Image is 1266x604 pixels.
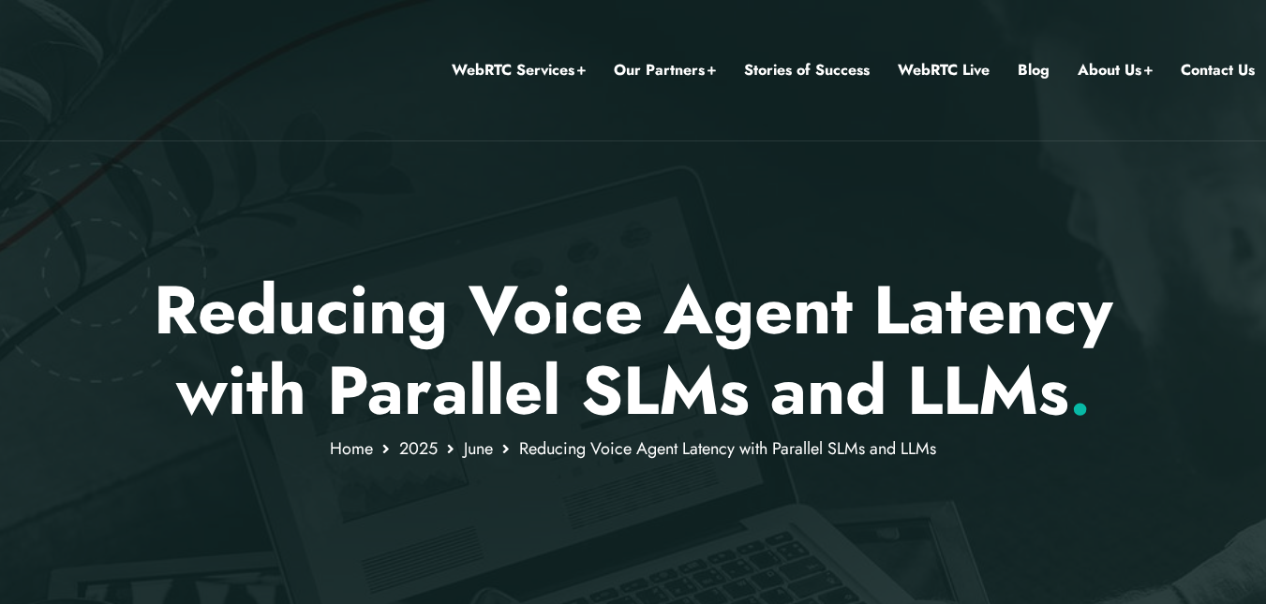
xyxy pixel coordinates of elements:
a: Blog [1018,58,1050,82]
a: About Us [1078,58,1153,82]
a: Home [330,436,373,461]
span: . [1069,342,1091,439]
a: WebRTC Services [452,58,586,82]
span: Reducing Voice Agent Latency with Parallel SLMs and LLMs [519,436,936,461]
a: Our Partners [614,58,716,82]
p: Reducing Voice Agent Latency with Parallel SLMs and LLMs [84,270,1182,432]
a: Contact Us [1181,58,1255,82]
a: Stories of Success [744,58,870,82]
a: June [464,436,493,461]
a: WebRTC Live [898,58,990,82]
a: 2025 [399,436,438,461]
